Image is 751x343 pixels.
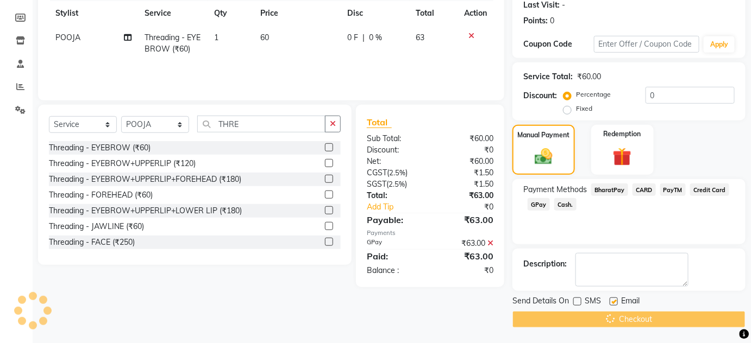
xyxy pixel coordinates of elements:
label: Redemption [604,129,641,139]
div: Total: [359,190,430,201]
div: Description: [523,258,567,270]
span: Credit Card [690,183,729,196]
div: Discount: [523,90,557,101]
div: Threading - FACE (₹250) [49,237,135,248]
th: Price [254,1,341,26]
th: Action [458,1,493,26]
span: PayTM [660,183,686,196]
div: Points: [523,15,548,27]
th: Disc [341,1,410,26]
div: ₹0 [430,144,502,156]
div: Discount: [359,144,430,156]
span: CGST [367,168,387,177]
span: Payment Methods [523,184,587,195]
div: ₹63.00 [430,238,502,249]
span: CARD [633,183,656,196]
div: Sub Total: [359,133,430,144]
div: Threading - EYEBROW+UPPERLIP+LOWER LIP (₹180) [49,205,242,217]
div: Threading - EYEBROW+UPPERLIP (₹120) [49,158,196,169]
div: ( ) [359,167,430,179]
label: Percentage [576,90,611,99]
span: 60 [261,33,270,42]
span: 2.5% [389,180,405,188]
div: Threading - EYEBROW (₹60) [49,142,151,154]
div: ₹0 [442,201,502,213]
div: Coupon Code [523,39,594,50]
span: SMS [585,295,601,309]
div: ₹60.00 [577,71,601,82]
div: ₹63.00 [430,190,502,201]
span: Total [367,117,392,128]
th: Service [138,1,208,26]
span: SGST [367,179,386,189]
th: Total [410,1,458,26]
div: Balance : [359,265,430,276]
div: Payments [367,228,493,238]
div: ₹1.50 [430,179,502,190]
div: ₹63.00 [430,213,502,226]
div: ₹63.00 [430,250,502,263]
span: Threading - EYEBROW (₹60) [145,33,201,54]
label: Manual Payment [517,130,569,140]
div: Threading - JAWLINE (₹60) [49,221,144,232]
button: Apply [704,36,735,53]
div: ₹60.00 [430,133,502,144]
a: Add Tip [359,201,442,213]
div: Net: [359,156,430,167]
div: GPay [359,238,430,249]
div: ₹0 [430,265,502,276]
span: | [363,32,365,43]
span: 0 % [370,32,383,43]
span: BharatPay [591,183,628,196]
div: ₹1.50 [430,167,502,179]
span: Email [621,295,640,309]
div: Payable: [359,213,430,226]
span: Send Details On [512,295,569,309]
span: 63 [416,33,425,42]
div: 0 [550,15,554,27]
input: Search or Scan [197,116,326,132]
img: _gift.svg [607,145,637,169]
input: Enter Offer / Coupon Code [594,36,700,53]
img: _cash.svg [529,147,558,167]
div: ( ) [359,179,430,190]
th: Stylist [49,1,138,26]
span: 2.5% [389,168,405,177]
span: Cash. [554,198,577,211]
div: Threading - EYEBROW+UPPERLIP+FOREHEAD (₹180) [49,174,241,185]
th: Qty [208,1,254,26]
div: Threading - FOREHEAD (₹60) [49,189,153,201]
div: ₹60.00 [430,156,502,167]
span: 1 [214,33,218,42]
span: POOJA [55,33,80,42]
div: Service Total: [523,71,573,82]
label: Fixed [576,104,592,113]
div: Paid: [359,250,430,263]
span: 0 F [348,32,359,43]
span: GPay [528,198,550,211]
